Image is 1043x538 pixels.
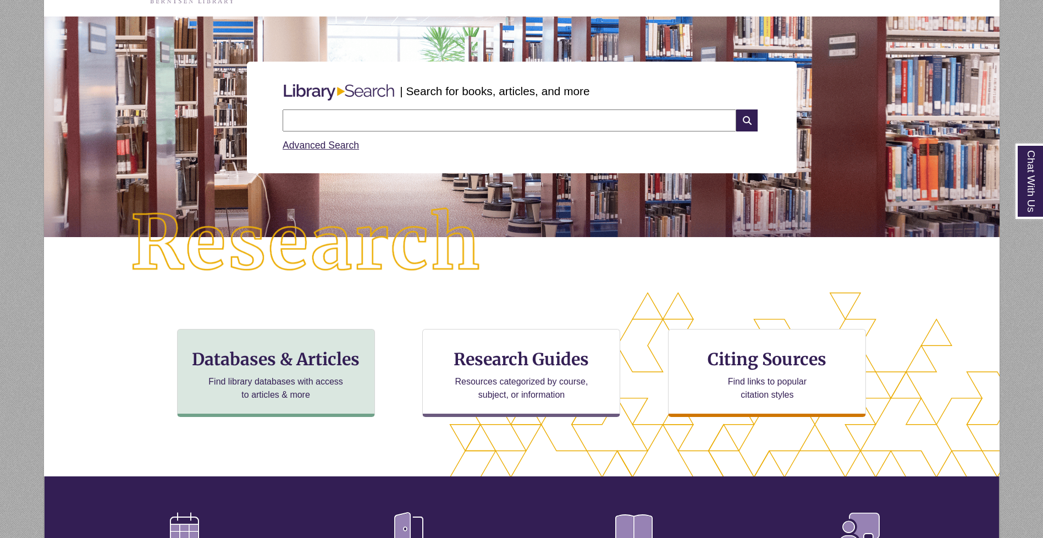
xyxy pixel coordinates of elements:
p: Resources categorized by course, subject, or information [450,375,593,402]
p: Find links to popular citation styles [714,375,821,402]
a: Databases & Articles Find library databases with access to articles & more [177,329,375,417]
img: Research [91,169,521,319]
a: Citing Sources Find links to popular citation styles [668,329,866,417]
img: Libary Search [278,80,400,105]
a: Research Guides Resources categorized by course, subject, or information [422,329,620,417]
a: Advanced Search [283,140,359,151]
h3: Research Guides [432,349,611,370]
p: Find library databases with access to articles & more [204,375,347,402]
h3: Databases & Articles [186,349,366,370]
p: | Search for books, articles, and more [400,83,589,100]
i: Search [736,109,757,131]
h3: Citing Sources [700,349,835,370]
